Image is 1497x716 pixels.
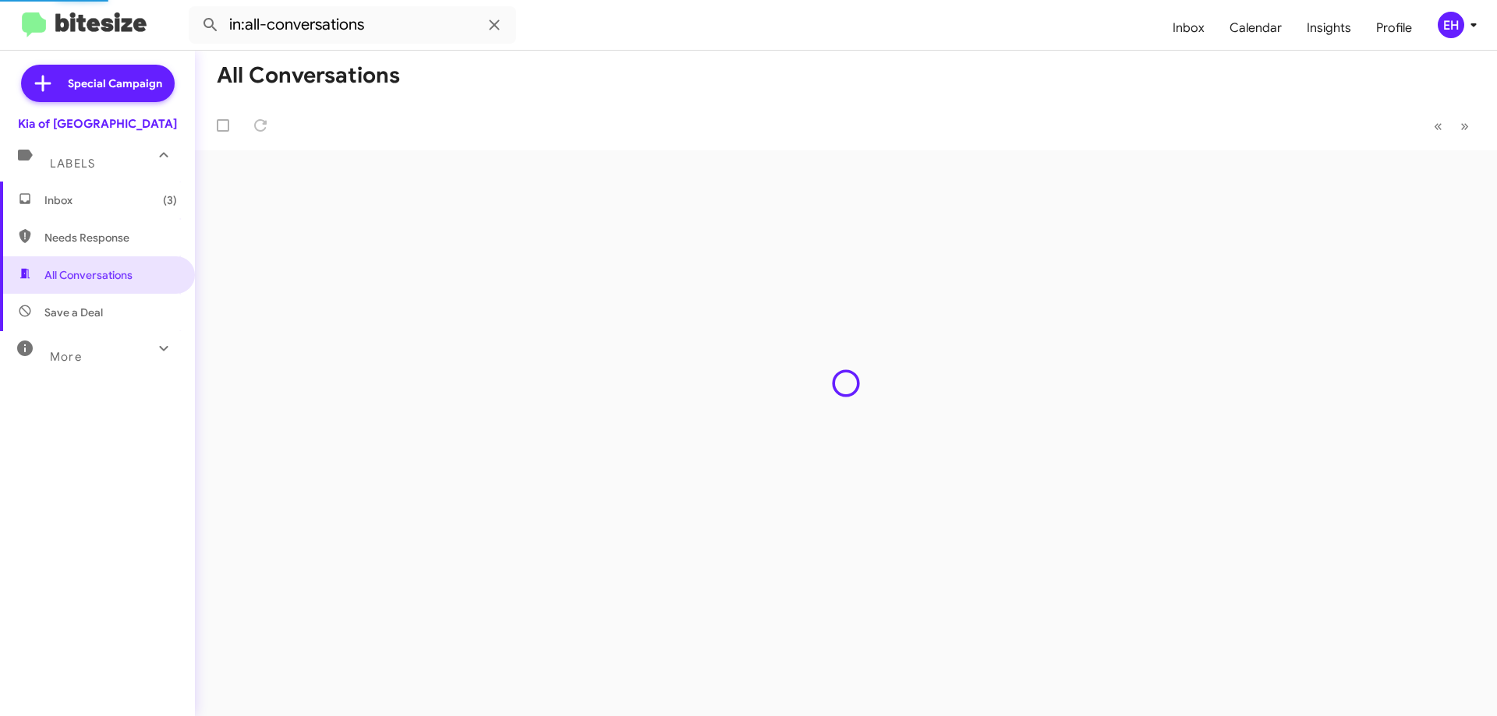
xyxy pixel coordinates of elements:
[1424,12,1480,38] button: EH
[44,230,177,245] span: Needs Response
[44,192,177,208] span: Inbox
[1434,116,1442,136] span: «
[189,6,516,44] input: Search
[18,116,177,132] div: Kia of [GEOGRAPHIC_DATA]
[1424,110,1452,142] button: Previous
[1460,116,1469,136] span: »
[1217,5,1294,51] a: Calendar
[68,76,162,91] span: Special Campaign
[1451,110,1478,142] button: Next
[1364,5,1424,51] a: Profile
[1160,5,1217,51] a: Inbox
[1425,110,1478,142] nav: Page navigation example
[50,157,95,171] span: Labels
[21,65,175,102] a: Special Campaign
[44,267,133,283] span: All Conversations
[163,192,177,208] span: (3)
[50,350,82,364] span: More
[44,305,103,320] span: Save a Deal
[217,63,400,88] h1: All Conversations
[1438,12,1464,38] div: EH
[1294,5,1364,51] a: Insights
